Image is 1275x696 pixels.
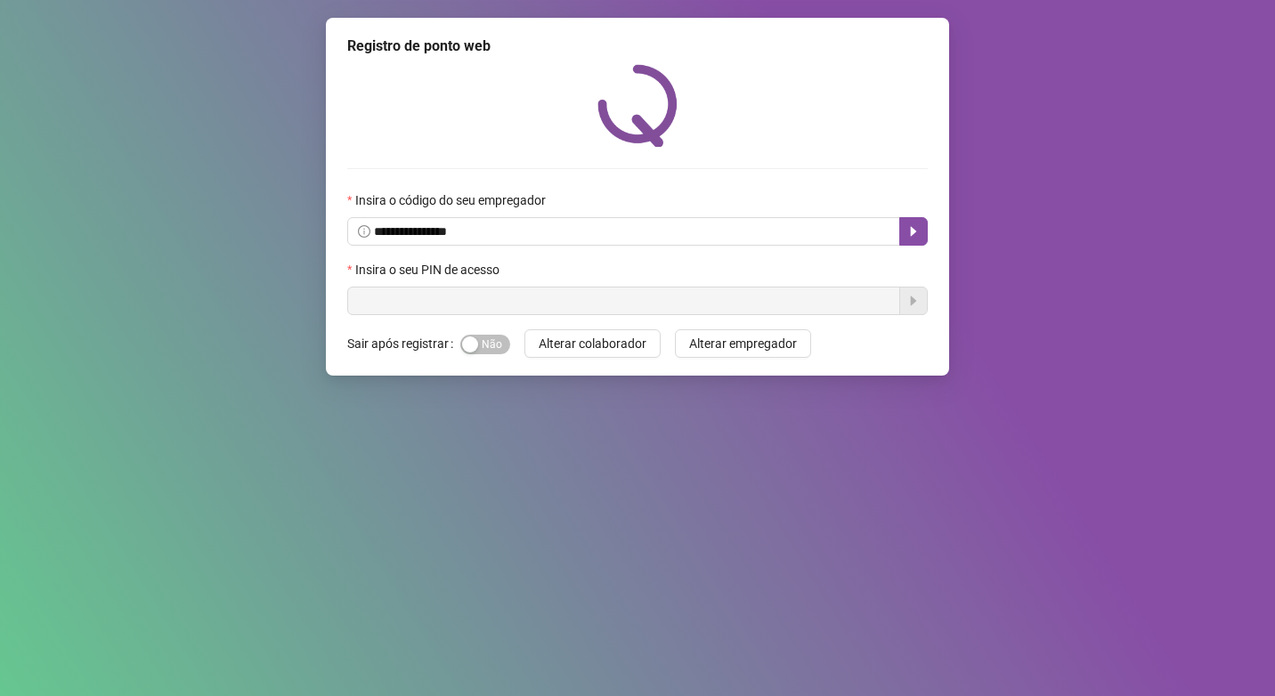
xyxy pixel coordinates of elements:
span: info-circle [358,225,370,238]
label: Sair após registrar [347,329,460,358]
img: QRPoint [597,64,678,147]
div: Registro de ponto web [347,36,928,57]
label: Insira o seu PIN de acesso [347,260,511,279]
span: caret-right [906,224,921,239]
button: Alterar colaborador [524,329,661,358]
button: Alterar empregador [675,329,811,358]
span: Alterar colaborador [539,334,646,353]
label: Insira o código do seu empregador [347,190,557,210]
span: Alterar empregador [689,334,797,353]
